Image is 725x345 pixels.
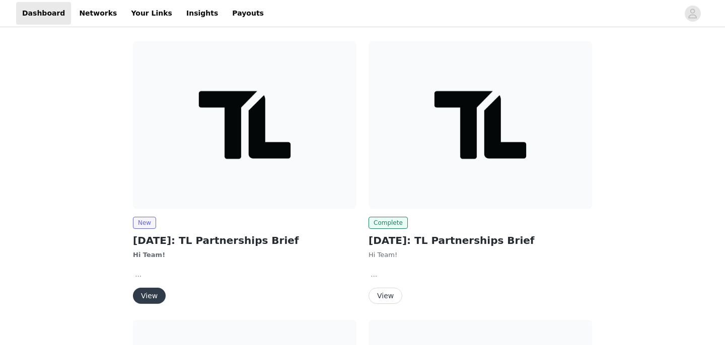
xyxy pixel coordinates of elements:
[369,250,592,260] p: Hi Team!
[133,288,166,304] button: View
[133,217,156,229] span: New
[133,251,165,258] strong: Hi Team!
[369,292,402,300] a: View
[133,233,356,248] h2: [DATE]: TL Partnerships Brief
[226,2,270,25] a: Payouts
[369,233,592,248] h2: [DATE]: TL Partnerships Brief
[180,2,224,25] a: Insights
[125,2,178,25] a: Your Links
[369,288,402,304] button: View
[369,217,408,229] span: Complete
[73,2,123,25] a: Networks
[16,2,71,25] a: Dashboard
[688,6,697,22] div: avatar
[133,41,356,209] img: Transparent Labs
[369,41,592,209] img: Transparent Labs
[133,292,166,300] a: View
